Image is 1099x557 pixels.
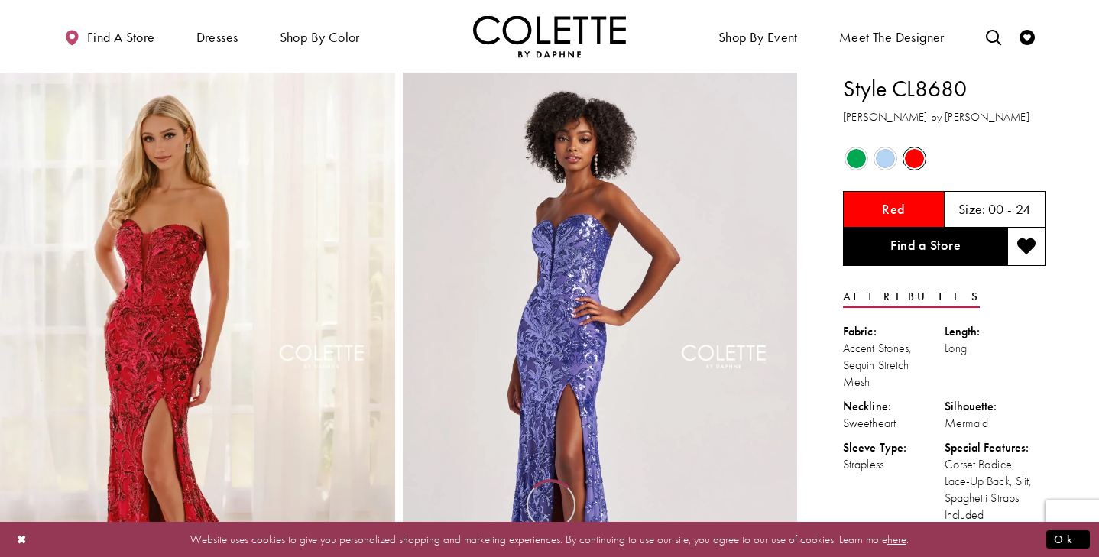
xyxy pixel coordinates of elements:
[958,200,986,218] span: Size:
[843,456,945,473] div: Strapless
[882,202,905,217] h5: Chosen color
[843,144,1046,173] div: Product color controls state depends on size chosen
[843,340,945,390] div: Accent Stones, Sequin Stretch Mesh
[835,15,948,57] a: Meet the designer
[280,30,360,45] span: Shop by color
[1007,228,1046,266] button: Add to wishlist
[843,415,945,432] div: Sweetheart
[843,228,1007,266] a: Find a Store
[843,73,1046,105] h1: Style CL8680
[945,415,1046,432] div: Mermaid
[473,15,626,57] a: Visit Home Page
[901,145,928,172] div: Red
[276,15,364,57] span: Shop by color
[718,30,798,45] span: Shop By Event
[945,340,1046,357] div: Long
[982,15,1005,57] a: Toggle search
[843,145,870,172] div: Emerald
[872,145,899,172] div: Periwinkle
[839,30,945,45] span: Meet the designer
[945,398,1046,415] div: Silhouette:
[110,529,989,549] p: Website uses cookies to give you personalized shopping and marketing experiences. By continuing t...
[1016,15,1039,57] a: Check Wishlist
[843,108,1046,126] h3: [PERSON_NAME] by [PERSON_NAME]
[60,15,158,57] a: Find a store
[887,531,906,546] a: here
[843,286,980,308] a: Attributes
[1046,529,1090,549] button: Submit Dialog
[945,439,1046,456] div: Special Features:
[843,439,945,456] div: Sleeve Type:
[715,15,802,57] span: Shop By Event
[945,323,1046,340] div: Length:
[193,15,242,57] span: Dresses
[196,30,238,45] span: Dresses
[843,323,945,340] div: Fabric:
[945,456,1046,523] div: Corset Bodice, Lace-Up Back, Slit, Spaghetti Straps Included
[988,202,1031,217] h5: 00 - 24
[87,30,155,45] span: Find a store
[843,398,945,415] div: Neckline:
[473,15,626,57] img: Colette by Daphne
[9,526,35,552] button: Close Dialog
